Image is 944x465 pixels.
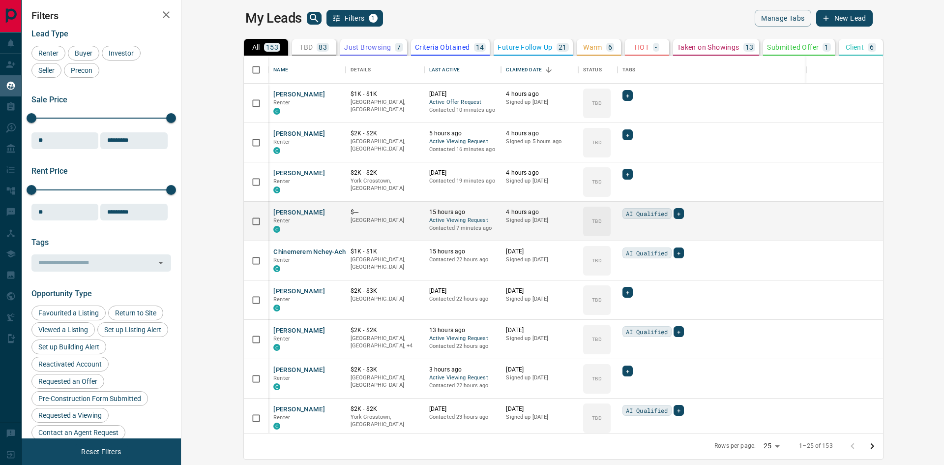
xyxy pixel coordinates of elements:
button: [PERSON_NAME] [273,326,325,336]
p: York Crosstown, [GEOGRAPHIC_DATA] [351,413,419,429]
div: Investor [102,46,141,61]
p: Warm [583,44,602,51]
div: + [622,90,633,101]
p: Contacted 19 minutes ago [429,177,497,185]
span: Return to Site [112,309,160,317]
button: Go to next page [862,436,882,456]
div: Details [351,56,371,84]
p: Signed up 5 hours ago [506,138,573,146]
div: Seller [31,63,61,78]
span: Sale Price [31,95,67,104]
span: Lead Type [31,29,68,38]
p: 13 [745,44,754,51]
p: Signed up [DATE] [506,374,573,382]
p: $2K - $2K [351,169,419,177]
div: + [674,248,684,258]
button: Filters1 [326,10,383,27]
p: [DATE] [429,405,497,413]
button: [PERSON_NAME] [273,366,325,375]
p: 153 [266,44,278,51]
span: Renter [273,99,290,106]
p: Contacted 23 hours ago [429,413,497,421]
span: Investor [105,49,137,57]
div: Claimed Date [506,56,542,84]
span: Renter [273,178,290,185]
button: Reset Filters [75,443,127,460]
div: condos.ca [273,383,280,390]
span: AI Qualified [626,405,668,415]
div: Set up Listing Alert [97,322,168,337]
p: [DATE] [506,366,573,374]
p: 3 hours ago [429,366,497,374]
p: 1 [825,44,828,51]
span: + [677,405,680,415]
p: TBD [299,44,313,51]
button: [PERSON_NAME] [273,287,325,296]
p: [GEOGRAPHIC_DATA], [GEOGRAPHIC_DATA] [351,98,419,114]
p: Contacted 10 minutes ago [429,106,497,114]
div: condos.ca [273,344,280,351]
p: Signed up [DATE] [506,256,573,264]
div: Name [273,56,288,84]
span: Active Viewing Request [429,217,497,225]
p: TBD [592,336,601,343]
p: Just Browsing [344,44,391,51]
p: Contacted 22 hours ago [429,382,497,390]
div: + [674,326,684,337]
p: 7 [397,44,401,51]
button: New Lead [816,10,873,27]
p: [GEOGRAPHIC_DATA] [351,217,419,224]
p: Submitted Offer [767,44,819,51]
p: 14 [476,44,484,51]
div: condos.ca [273,186,280,193]
span: Renter [273,375,290,381]
div: condos.ca [273,226,280,233]
p: All [252,44,260,51]
p: 15 hours ago [429,208,497,217]
span: Contact an Agent Request [35,429,122,436]
span: + [677,209,680,218]
p: $2K - $2K [351,129,419,138]
div: Name [268,56,346,84]
button: Open [154,256,168,270]
div: Claimed Date [501,56,578,84]
p: 13 hours ago [429,326,497,335]
p: 1–25 of 153 [799,442,832,450]
p: Signed up [DATE] [506,98,573,106]
p: $2K - $2K [351,405,419,413]
p: 6 [608,44,612,51]
p: [GEOGRAPHIC_DATA] [351,295,419,303]
button: [PERSON_NAME] [273,208,325,217]
div: Reactivated Account [31,357,109,372]
div: Return to Site [108,306,163,320]
p: Contacted 22 hours ago [429,342,497,350]
span: Renter [273,257,290,263]
button: [PERSON_NAME] [273,169,325,178]
div: Pre-Construction Form Submitted [31,391,148,406]
p: 4 hours ago [506,129,573,138]
p: TBD [592,257,601,264]
div: + [674,405,684,416]
p: [DATE] [506,248,573,256]
p: [DATE] [506,287,573,295]
span: Active Viewing Request [429,374,497,382]
p: $2K - $3K [351,287,419,295]
p: [DATE] [506,405,573,413]
span: + [626,130,629,140]
div: condos.ca [273,265,280,272]
p: TBD [592,296,601,304]
span: Set up Building Alert [35,343,103,351]
div: Tags [622,56,636,84]
button: Chinemerem Nchey-Achukwu [273,248,362,257]
span: AI Qualified [626,209,668,218]
p: [DATE] [429,90,497,98]
span: Set up Listing Alert [101,326,165,334]
span: + [677,248,680,258]
span: Renter [273,139,290,145]
div: + [622,366,633,376]
p: York Crosstown, [GEOGRAPHIC_DATA] [351,177,419,192]
div: + [622,129,633,140]
span: AI Qualified [626,327,668,337]
span: Seller [35,66,58,74]
div: Set up Building Alert [31,340,106,354]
